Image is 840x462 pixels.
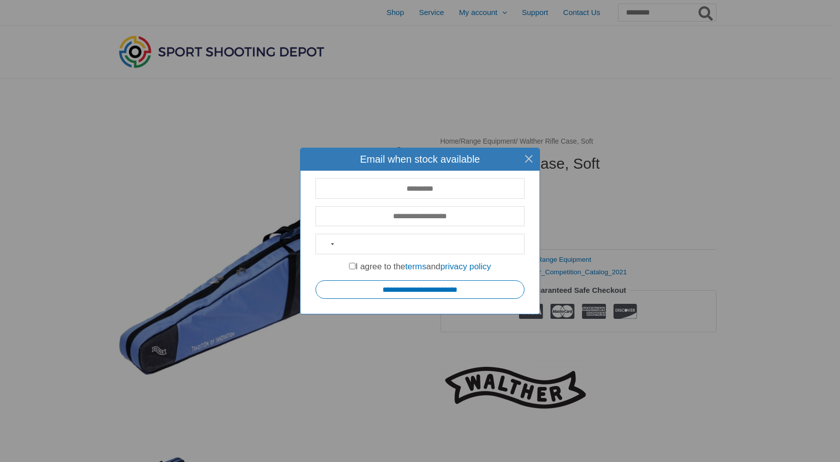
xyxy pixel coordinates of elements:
[517,148,540,170] button: Close this dialog
[316,234,339,254] button: Selected country
[349,263,355,269] input: I agree to thetermsandprivacy policy
[349,262,491,271] label: I agree to the and
[440,262,491,271] a: privacy policy
[308,153,532,165] h4: Email when stock available
[405,262,426,271] a: terms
